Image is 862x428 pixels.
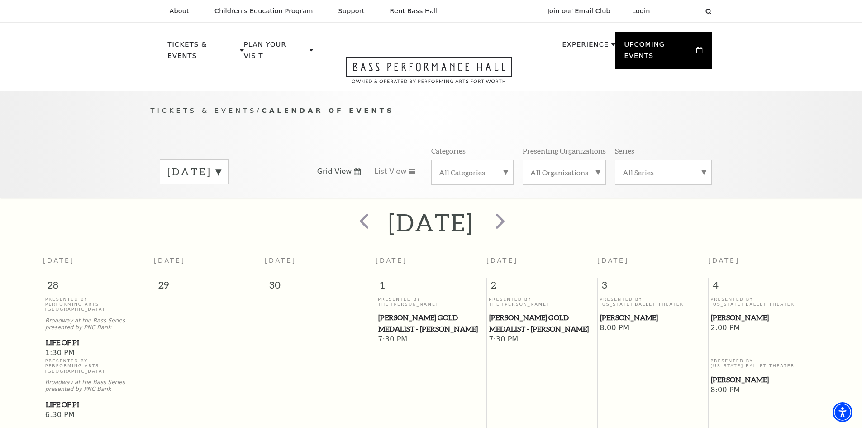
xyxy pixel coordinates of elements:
[615,146,634,155] p: Series
[45,317,152,331] p: Broadway at the Bass Series presented by PNC Bank
[597,257,629,264] span: [DATE]
[390,7,438,15] p: Rent Bass Hall
[489,312,595,334] a: Cliburn Gold Medalist - Aristo Sham
[317,167,352,177] span: Grid View
[598,278,708,296] span: 3
[265,278,376,296] span: 30
[43,278,154,296] span: 28
[600,312,705,323] span: [PERSON_NAME]
[46,399,151,410] span: Life of Pi
[710,297,817,307] p: Presented By [US_STATE] Ballet Theater
[486,257,518,264] span: [DATE]
[45,410,152,420] span: 6:30 PM
[600,297,706,307] p: Presented By [US_STATE] Ballet Theater
[151,105,712,116] p: /
[431,146,466,155] p: Categories
[710,312,817,323] a: Peter Pan
[711,374,816,385] span: [PERSON_NAME]
[45,379,152,393] p: Broadway at the Bass Series presented by PNC Bank
[167,165,221,179] label: [DATE]
[482,207,515,239] button: next
[45,399,152,410] a: Life of Pi
[313,57,545,91] a: Open this option
[378,312,484,334] span: [PERSON_NAME] Gold Medalist - [PERSON_NAME]
[388,208,474,237] h2: [DATE]
[710,358,817,369] p: Presented By [US_STATE] Ballet Theater
[378,297,484,307] p: Presented By The [PERSON_NAME]
[489,297,595,307] p: Presented By The [PERSON_NAME]
[376,278,486,296] span: 1
[154,257,186,264] span: [DATE]
[530,168,598,177] label: All Organizations
[665,7,697,15] select: Select:
[43,257,75,264] span: [DATE]
[45,297,152,312] p: Presented By Performing Arts [GEOGRAPHIC_DATA]
[709,278,819,296] span: 4
[710,323,817,333] span: 2:00 PM
[833,402,852,422] div: Accessibility Menu
[710,374,817,385] a: Peter Pan
[378,335,484,345] span: 7:30 PM
[710,385,817,395] span: 8:00 PM
[244,39,307,67] p: Plan Your Visit
[489,312,595,334] span: [PERSON_NAME] Gold Medalist - [PERSON_NAME]
[347,207,380,239] button: prev
[45,337,152,348] a: Life of Pi
[170,7,189,15] p: About
[600,312,706,323] a: Peter Pan
[214,7,313,15] p: Children's Education Program
[711,312,816,323] span: [PERSON_NAME]
[489,335,595,345] span: 7:30 PM
[378,312,484,334] a: Cliburn Gold Medalist - Aristo Sham
[600,323,706,333] span: 8:00 PM
[168,39,238,67] p: Tickets & Events
[262,106,394,114] span: Calendar of Events
[376,257,407,264] span: [DATE]
[46,337,151,348] span: Life of Pi
[374,167,406,177] span: List View
[624,39,695,67] p: Upcoming Events
[623,168,704,177] label: All Series
[562,39,609,55] p: Experience
[487,278,597,296] span: 2
[45,348,152,358] span: 1:30 PM
[151,106,257,114] span: Tickets & Events
[708,257,740,264] span: [DATE]
[265,257,296,264] span: [DATE]
[523,146,606,155] p: Presenting Organizations
[439,168,506,177] label: All Categories
[45,358,152,374] p: Presented By Performing Arts [GEOGRAPHIC_DATA]
[338,7,365,15] p: Support
[154,278,265,296] span: 29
